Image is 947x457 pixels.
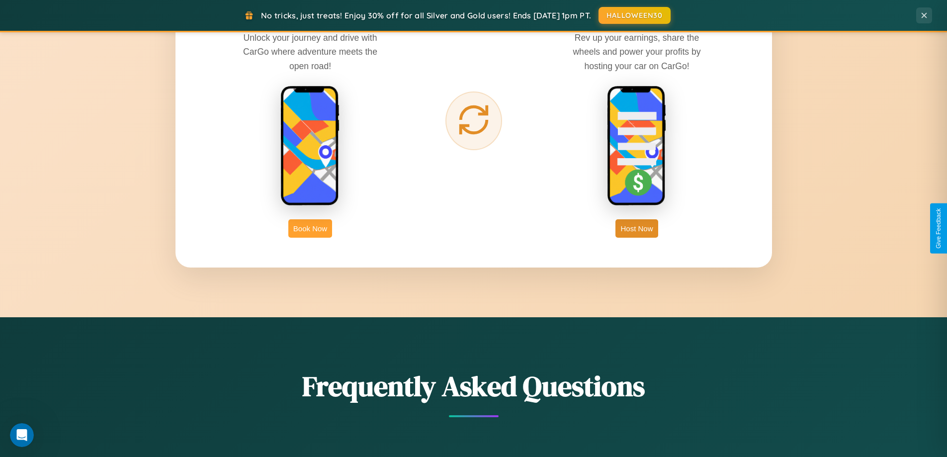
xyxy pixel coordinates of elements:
img: host phone [607,86,667,207]
button: Book Now [288,219,332,238]
span: No tricks, just treats! Enjoy 30% off for all Silver and Gold users! Ends [DATE] 1pm PT. [261,10,591,20]
p: Rev up your earnings, share the wheels and power your profits by hosting your car on CarGo! [562,31,711,73]
p: Unlock your journey and drive with CarGo where adventure meets the open road! [236,31,385,73]
div: Give Feedback [935,208,942,249]
iframe: Intercom live chat [10,423,34,447]
img: rent phone [280,86,340,207]
button: Host Now [615,219,658,238]
h2: Frequently Asked Questions [175,367,772,405]
button: HALLOWEEN30 [599,7,671,24]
